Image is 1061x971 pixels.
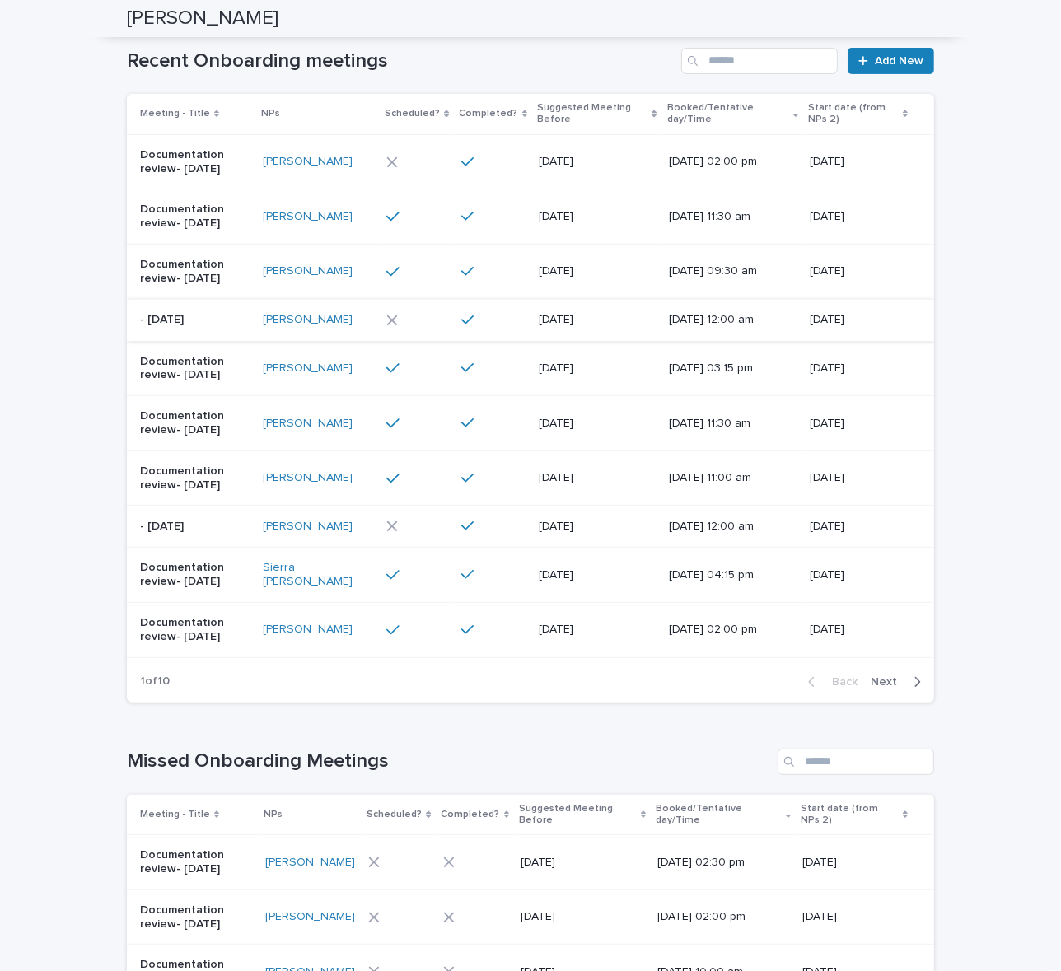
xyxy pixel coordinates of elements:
[127,189,934,245] tr: Documentation review- [DATE][PERSON_NAME] [DATE][DATE] 11:30 am[DATE]
[810,471,908,485] p: [DATE]
[669,417,787,431] p: [DATE] 11:30 am
[669,623,787,637] p: [DATE] 02:00 pm
[140,105,210,123] p: Meeting - Title
[263,155,353,169] a: [PERSON_NAME]
[265,910,355,924] a: [PERSON_NAME]
[127,661,183,702] p: 1 of 10
[127,7,278,30] h2: [PERSON_NAME]
[848,48,934,74] a: Add New
[127,548,934,603] tr: Documentation review- [DATE]Sierra [PERSON_NAME] [DATE][DATE] 04:15 pm[DATE]
[875,55,923,67] span: Add New
[263,471,353,485] a: [PERSON_NAME]
[127,341,934,396] tr: Documentation review- [DATE][PERSON_NAME] [DATE][DATE] 03:15 pm[DATE]
[656,800,782,830] p: Booked/Tentative day/Time
[537,99,648,129] p: Suggested Meeting Before
[140,313,250,327] p: - [DATE]
[810,568,908,582] p: [DATE]
[140,203,250,231] p: Documentation review- [DATE]
[442,805,500,824] p: Completed?
[127,506,934,548] tr: - [DATE][PERSON_NAME] [DATE][DATE] 12:00 am[DATE]
[263,264,353,278] a: [PERSON_NAME]
[140,848,252,876] p: Documentation review- [DATE]
[521,910,638,924] p: [DATE]
[263,362,353,376] a: [PERSON_NAME]
[263,417,353,431] a: [PERSON_NAME]
[127,450,934,506] tr: Documentation review- [DATE][PERSON_NAME] [DATE][DATE] 11:00 am[DATE]
[140,805,210,824] p: Meeting - Title
[263,313,353,327] a: [PERSON_NAME]
[521,856,638,870] p: [DATE]
[127,244,934,299] tr: Documentation review- [DATE][PERSON_NAME] [DATE][DATE] 09:30 am[DATE]
[385,105,440,123] p: Scheduled?
[539,568,656,582] p: [DATE]
[802,856,908,870] p: [DATE]
[127,49,675,73] h1: Recent Onboarding meetings
[871,676,907,688] span: Next
[669,313,787,327] p: [DATE] 12:00 am
[801,800,899,830] p: Start date (from NPs 2)
[539,471,656,485] p: [DATE]
[810,210,908,224] p: [DATE]
[127,299,934,341] tr: - [DATE][PERSON_NAME] [DATE][DATE] 12:00 am[DATE]
[263,623,353,637] a: [PERSON_NAME]
[810,520,908,534] p: [DATE]
[669,210,787,224] p: [DATE] 11:30 am
[127,396,934,451] tr: Documentation review- [DATE][PERSON_NAME] [DATE][DATE] 11:30 am[DATE]
[810,417,908,431] p: [DATE]
[778,749,934,775] input: Search
[681,48,838,74] input: Search
[822,676,858,688] span: Back
[539,417,656,431] p: [DATE]
[669,264,787,278] p: [DATE] 09:30 am
[669,568,787,582] p: [DATE] 04:15 pm
[808,99,899,129] p: Start date (from NPs 2)
[795,675,864,689] button: Back
[140,903,252,931] p: Documentation review- [DATE]
[140,464,250,493] p: Documentation review- [DATE]
[669,520,787,534] p: [DATE] 12:00 am
[669,471,787,485] p: [DATE] 11:00 am
[810,623,908,637] p: [DATE]
[140,520,250,534] p: - [DATE]
[263,561,374,589] a: Sierra [PERSON_NAME]
[263,520,353,534] a: [PERSON_NAME]
[140,258,250,286] p: Documentation review- [DATE]
[127,134,934,189] tr: Documentation review- [DATE][PERSON_NAME] [DATE][DATE] 02:00 pm[DATE]
[669,155,787,169] p: [DATE] 02:00 pm
[127,749,771,773] h1: Missed Onboarding Meetings
[539,623,656,637] p: [DATE]
[127,602,934,657] tr: Documentation review- [DATE][PERSON_NAME] [DATE][DATE] 02:00 pm[DATE]
[140,616,250,644] p: Documentation review- [DATE]
[265,856,355,870] a: [PERSON_NAME]
[127,889,934,945] tr: Documentation review- [DATE][PERSON_NAME] [DATE][DATE] 02:00 pm[DATE]
[810,155,908,169] p: [DATE]
[669,362,787,376] p: [DATE] 03:15 pm
[539,362,656,376] p: [DATE]
[667,99,789,129] p: Booked/Tentative day/Time
[460,105,518,123] p: Completed?
[140,148,250,176] p: Documentation review- [DATE]
[539,264,656,278] p: [DATE]
[657,856,775,870] p: [DATE] 02:30 pm
[127,835,934,890] tr: Documentation review- [DATE][PERSON_NAME] [DATE][DATE] 02:30 pm[DATE]
[519,800,637,830] p: Suggested Meeting Before
[539,520,656,534] p: [DATE]
[810,362,908,376] p: [DATE]
[657,910,775,924] p: [DATE] 02:00 pm
[263,210,353,224] a: [PERSON_NAME]
[810,313,908,327] p: [DATE]
[539,313,656,327] p: [DATE]
[864,675,934,689] button: Next
[802,910,908,924] p: [DATE]
[367,805,422,824] p: Scheduled?
[140,409,250,437] p: Documentation review- [DATE]
[140,561,250,589] p: Documentation review- [DATE]
[264,805,283,824] p: NPs
[539,210,656,224] p: [DATE]
[140,355,250,383] p: Documentation review- [DATE]
[261,105,280,123] p: NPs
[810,264,908,278] p: [DATE]
[539,155,656,169] p: [DATE]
